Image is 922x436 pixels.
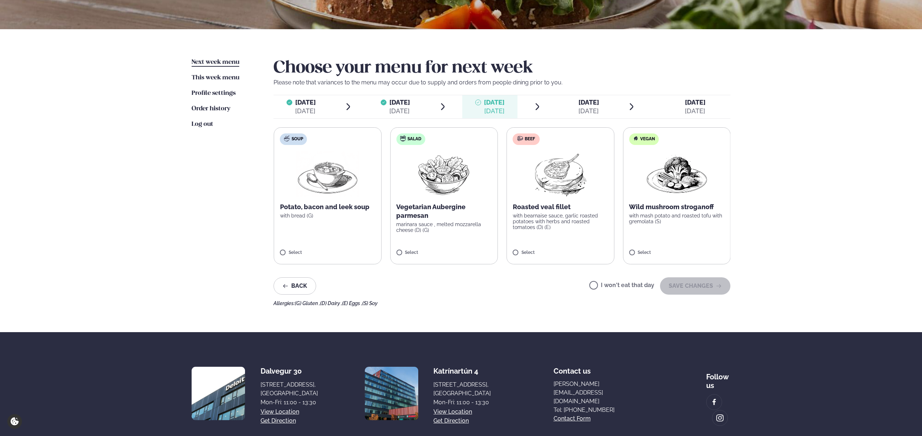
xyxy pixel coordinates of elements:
span: Order history [192,106,230,112]
img: image alt [365,367,418,420]
p: Wild mushroom stroganoff [629,203,724,211]
img: salad.svg [400,136,406,141]
span: [DATE] [484,98,504,106]
img: Vegan.png [645,151,708,197]
div: Dalvegur 30 [261,367,318,375]
span: (G) Gluten , [295,300,320,306]
p: with bearnaise sauce, garlic roasted potatoes with herbs and roasted tomatoes (D) (E) [513,213,608,230]
div: [DATE] [484,107,504,115]
span: Beef [525,136,535,142]
span: [DATE] [295,98,316,106]
span: Contact us [554,361,591,375]
a: View location [433,408,472,416]
div: [STREET_ADDRESS], [GEOGRAPHIC_DATA] [433,380,491,398]
p: marinara sauce , melted mozzarella cheese (D) (G) [396,221,492,233]
img: image alt [710,398,718,406]
a: image alt [712,410,727,426]
button: SAVE CHANGES [660,277,730,295]
div: [STREET_ADDRESS], [GEOGRAPHIC_DATA] [261,380,318,398]
span: This week menu [192,75,239,81]
a: Profile settings [192,89,236,98]
div: Allergies: [274,300,730,306]
div: [DATE] [685,107,705,115]
div: Mon-Fri: 11:00 - 13:30 [433,398,491,407]
a: Get direction [261,417,296,425]
p: Vegetarian Aubergine parmesan [396,203,492,220]
button: Back [274,277,316,295]
div: [DATE] [389,107,410,115]
img: beef.svg [517,136,523,141]
span: Log out [192,121,213,127]
img: Lamb-Meat.png [528,151,592,197]
a: Order history [192,105,230,113]
span: Salad [407,136,421,142]
p: Please note that variances to the menu may occur due to supply and orders from people dining prio... [274,78,730,87]
span: (D) Dairy , [320,300,342,306]
a: Contact form [554,414,591,423]
img: soup.svg [284,136,290,141]
span: Vegan [640,136,655,142]
p: Roasted veal fillet [513,203,608,211]
a: This week menu [192,74,239,82]
p: with bread (G) [280,213,376,219]
img: Soup.png [296,151,359,197]
span: [DATE] [578,98,599,106]
div: [DATE] [578,107,599,115]
p: with mash potato and roasted tofu with gremolata (S) [629,213,724,224]
a: Log out [192,120,213,129]
a: Cookie settings [7,414,22,429]
a: Next week menu [192,58,239,67]
img: Salad.png [412,151,476,197]
div: [DATE] [295,107,316,115]
h2: Choose your menu for next week [274,58,730,78]
a: image alt [707,395,722,410]
span: Soup [292,136,303,142]
a: Tel: [PHONE_NUMBER] [554,406,644,414]
img: image alt [716,414,724,422]
div: Mon-Fri: 11:00 - 13:30 [261,398,318,407]
span: Next week menu [192,59,239,65]
span: [DATE] [685,98,705,106]
div: Katrínartún 4 [433,367,491,375]
img: image alt [192,367,245,420]
a: View location [261,408,299,416]
a: Get direction [433,417,469,425]
p: Potato, bacon and leek soup [280,203,376,211]
a: [PERSON_NAME][EMAIL_ADDRESS][DOMAIN_NAME] [554,380,644,406]
img: Vegan.svg [633,136,638,141]
span: (S) Soy [362,300,377,306]
span: Profile settings [192,90,236,96]
span: (E) Eggs , [342,300,362,306]
div: Follow us [706,367,730,390]
span: [DATE] [389,98,410,106]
